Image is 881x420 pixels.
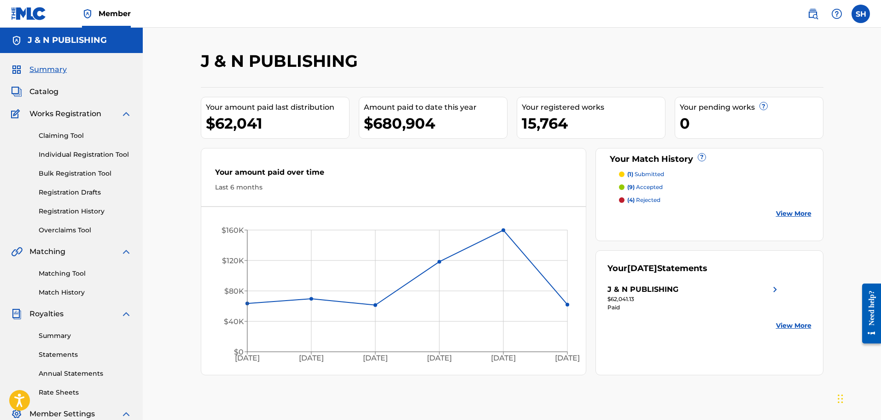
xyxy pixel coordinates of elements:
[206,102,349,113] div: Your amount paid last distribution
[555,354,580,363] tspan: [DATE]
[299,354,324,363] tspan: [DATE]
[522,102,665,113] div: Your registered works
[29,308,64,319] span: Royalties
[201,51,362,71] h2: J & N PUBLISHING
[39,150,132,160] a: Individual Registration Tool
[619,196,811,204] a: (4) rejected
[82,8,93,19] img: Top Rightsholder
[607,295,781,303] div: $62,041.13
[39,331,132,341] a: Summary
[11,35,22,46] img: Accounts
[39,131,132,141] a: Claiming Tool
[627,196,660,204] p: rejected
[627,183,663,191] p: accepted
[224,287,244,296] tspan: $80K
[627,263,657,273] span: [DATE]
[627,170,664,178] p: submitted
[39,369,132,379] a: Annual Statements
[29,86,58,97] span: Catalog
[607,262,707,275] div: Your Statements
[39,269,132,278] a: Matching Tool
[427,354,452,363] tspan: [DATE]
[29,408,95,420] span: Member Settings
[607,303,781,312] div: Paid
[627,183,635,190] span: (9)
[234,354,259,363] tspan: [DATE]
[627,196,635,203] span: (4)
[11,7,47,20] img: MLC Logo
[680,102,823,113] div: Your pending works
[29,246,65,257] span: Matching
[522,113,665,134] div: 15,764
[11,408,22,420] img: Member Settings
[121,246,132,257] img: expand
[607,284,781,312] a: J & N PUBLISHINGright chevron icon$62,041.13Paid
[491,354,516,363] tspan: [DATE]
[776,209,811,219] a: View More
[364,102,507,113] div: Amount paid to date this year
[831,8,842,19] img: help
[11,64,22,75] img: Summary
[223,317,244,326] tspan: $40K
[828,5,846,23] div: Help
[39,225,132,235] a: Overclaims Tool
[39,350,132,360] a: Statements
[835,376,881,420] iframe: Chat Widget
[233,348,243,356] tspan: $0
[770,284,781,295] img: right chevron icon
[222,256,244,265] tspan: $120K
[11,86,58,97] a: CatalogCatalog
[680,113,823,134] div: 0
[838,385,843,413] div: Drag
[807,8,818,19] img: search
[855,276,881,350] iframe: Resource Center
[11,86,22,97] img: Catalog
[607,153,811,166] div: Your Match History
[852,5,870,23] div: User Menu
[28,35,107,46] h5: J & N PUBLISHING
[364,113,507,134] div: $680,904
[698,154,706,161] span: ?
[121,408,132,420] img: expand
[215,183,572,192] div: Last 6 months
[627,171,633,177] span: (1)
[363,354,388,363] tspan: [DATE]
[99,8,131,19] span: Member
[121,108,132,119] img: expand
[619,183,811,191] a: (9) accepted
[206,113,349,134] div: $62,041
[29,108,101,119] span: Works Registration
[11,64,67,75] a: SummarySummary
[776,321,811,331] a: View More
[607,284,678,295] div: J & N PUBLISHING
[221,226,244,235] tspan: $160K
[29,64,67,75] span: Summary
[760,102,767,110] span: ?
[39,388,132,397] a: Rate Sheets
[804,5,822,23] a: Public Search
[11,308,22,319] img: Royalties
[121,308,132,319] img: expand
[11,246,23,257] img: Matching
[215,167,572,183] div: Your amount paid over time
[39,207,132,216] a: Registration History
[39,288,132,297] a: Match History
[39,188,132,197] a: Registration Drafts
[39,169,132,178] a: Bulk Registration Tool
[619,170,811,178] a: (1) submitted
[11,108,23,119] img: Works Registration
